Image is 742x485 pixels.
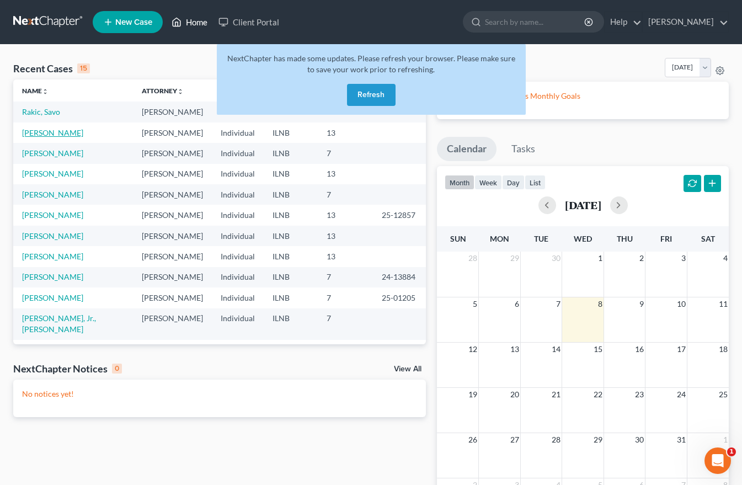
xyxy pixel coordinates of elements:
td: Individual [212,122,264,143]
span: Sun [450,234,466,243]
td: [PERSON_NAME] [133,102,212,122]
span: Sat [701,234,715,243]
span: NextChapter has made some updates. Please refresh your browser. Please make sure to save your wor... [227,54,515,74]
span: 2 [638,252,645,265]
a: Attorneyunfold_more [142,87,184,95]
span: New Case [115,18,152,26]
a: [PERSON_NAME] [22,148,83,158]
span: 21 [551,388,562,401]
span: 29 [509,252,520,265]
td: 7 [318,287,373,308]
span: 14 [551,343,562,356]
p: Please setup your Firm's Monthly Goals [446,90,720,102]
td: ILNB [264,308,318,340]
td: [PERSON_NAME] [133,143,212,163]
span: 16 [634,343,645,356]
td: ILNB [264,226,318,246]
a: Rakic, Savo [22,107,60,116]
a: [PERSON_NAME] [22,231,83,241]
span: 30 [551,252,562,265]
span: 3 [680,252,687,265]
span: 22 [592,388,604,401]
td: Individual [212,340,264,360]
a: [PERSON_NAME], Jr., [PERSON_NAME] [22,313,96,334]
td: [PERSON_NAME] [133,246,212,267]
a: View All [394,365,421,373]
span: 23 [634,388,645,401]
a: [PERSON_NAME] [22,128,83,137]
td: Individual [212,164,264,184]
td: Individual [212,102,264,122]
td: [PERSON_NAME] [133,226,212,246]
td: ILNB [264,122,318,143]
td: 25-01205 [373,287,426,308]
td: Individual [212,226,264,246]
td: 13 [318,226,373,246]
td: ILNB [264,340,318,360]
p: No notices yet! [22,388,417,399]
td: Individual [212,287,264,308]
a: Help [605,12,642,32]
td: [PERSON_NAME] [133,184,212,205]
i: unfold_more [42,88,49,95]
span: 31 [676,433,687,446]
span: 4 [722,252,729,265]
span: 7 [555,297,562,311]
td: 25-12857 [373,205,426,225]
a: Calendar [437,137,497,161]
span: 26 [467,433,478,446]
span: 15 [592,343,604,356]
td: [PERSON_NAME] [133,287,212,308]
td: [PERSON_NAME] [133,340,212,360]
a: Client Portal [213,12,285,32]
td: [PERSON_NAME] [133,205,212,225]
a: [PERSON_NAME] [22,252,83,261]
h2: [DATE] [565,199,601,211]
span: 13 [509,343,520,356]
span: Wed [574,234,592,243]
button: list [525,175,546,190]
td: 7 [318,308,373,340]
td: Individual [212,246,264,267]
a: Home [166,12,213,32]
td: Individual [212,308,264,340]
span: 29 [592,433,604,446]
span: 8 [597,297,604,311]
input: Search by name... [485,12,586,32]
button: Refresh [347,84,396,106]
span: 28 [551,433,562,446]
a: [PERSON_NAME] [22,293,83,302]
span: 19 [467,388,478,401]
span: 10 [676,297,687,311]
span: 6 [514,297,520,311]
a: [PERSON_NAME] [22,169,83,178]
a: [PERSON_NAME] [643,12,728,32]
span: 30 [634,433,645,446]
i: unfold_more [177,88,184,95]
td: 7 [318,340,373,360]
span: Fri [660,234,672,243]
td: 24-13884 [373,267,426,287]
span: 1 [722,433,729,446]
span: 1 [597,252,604,265]
span: 28 [467,252,478,265]
a: Nameunfold_more [22,87,49,95]
button: week [474,175,502,190]
span: 17 [676,343,687,356]
td: [PERSON_NAME] [133,164,212,184]
span: 12 [467,343,478,356]
button: day [502,175,525,190]
span: 5 [472,297,478,311]
td: ILNB [264,267,318,287]
td: ILNB [264,287,318,308]
span: 18 [718,343,729,356]
a: [PERSON_NAME] [22,272,83,281]
td: 13 [318,205,373,225]
td: Individual [212,205,264,225]
span: 25 [718,388,729,401]
td: 7 [318,143,373,163]
td: ILNB [264,143,318,163]
span: 1 [727,447,736,456]
td: ILNB [264,205,318,225]
td: 13 [318,122,373,143]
